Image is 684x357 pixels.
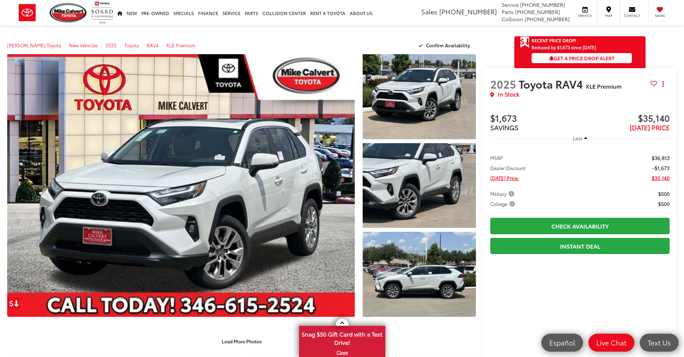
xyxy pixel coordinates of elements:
a: Text Us [640,334,679,352]
img: 2025 Toyota RAV4 XLE Premium [361,142,477,229]
span: 2025 [490,76,516,91]
img: 2025 Toyota RAV4 XLE Premium [361,231,477,318]
span: [PHONE_NUMBER] [515,8,560,15]
a: Toyota [124,42,139,48]
span: [PHONE_NUMBER] [525,15,570,23]
span: Dealer Discount [490,164,526,172]
span: $500 [658,200,670,207]
span: $1,673 [490,113,580,124]
span: Map [601,13,616,18]
span: [DATE] PRICE [630,123,670,132]
a: Check Availability [490,218,670,234]
span: Service [502,1,519,8]
button: Military [490,190,517,197]
span: Military [490,190,516,197]
span: Get a Price Drop Alert [549,55,615,62]
span: $35,140 [652,174,670,182]
button: Load More Photos [217,335,267,348]
a: XLE Premium [166,42,196,48]
button: Less [569,132,591,145]
span: In Stock [498,90,519,98]
span: [PHONE_NUMBER] [520,1,565,8]
a: Get Price Drop Alert Recent Price Drop! [514,36,646,45]
span: XLE Premium [586,82,622,90]
a: Expand Photo 2 [363,143,476,228]
button: Actions [657,77,670,90]
span: MSRP: [490,154,504,161]
span: Confirm Availability [426,42,470,48]
a: RAV4 [147,42,159,48]
span: $500 [658,190,670,197]
span: [PHONE_NUMBER] [439,7,497,16]
span: Text Us [644,338,674,347]
span: Reduced by $1,673 since [DATE] [532,45,632,50]
a: Expand Photo 3 [363,232,476,317]
a: Español [541,334,583,352]
a: 2025 [105,42,117,48]
span: Parts [502,8,514,15]
span: College [490,200,517,207]
img: 2025 Toyota RAV4 XLE Premium [4,53,358,318]
a: Get Price Drop Alert [7,297,22,309]
span: Less [573,135,583,141]
a: New Vehicles [69,42,98,48]
span: Sales [421,7,437,16]
a: Expand Photo 1 [363,54,476,139]
span: -$1,673 [652,164,670,172]
span: $36,813 [652,154,670,161]
a: Instant Deal [490,238,670,254]
a: Live Chat [588,334,634,352]
span: $35,140 [580,113,670,124]
span: dropdown dots [662,81,664,87]
span: Live Chat [593,338,630,347]
span: Toyota RAV4 [519,76,586,91]
a: [PERSON_NAME] Toyota [7,42,61,48]
button: College [490,200,518,207]
span: Contact [624,13,640,18]
button: Confirm Availability [415,39,476,52]
span: Get Price Drop Alert [520,36,529,48]
span: [DATE] Price: [490,174,519,182]
a: Expand Photo 0 [7,54,355,317]
span: Saved [652,13,668,18]
img: 2025 Toyota RAV4 XLE Premium [361,53,477,140]
span: Español [546,338,579,347]
span: Service [577,13,593,18]
span: Collision [502,15,523,23]
span: Snag $50 Gift Card with a Test Drive! [300,327,385,348]
span: Recent Price Drop! [532,37,576,43]
img: Mike Calvert Toyota [50,3,88,23]
span: SAVINGS [490,123,519,132]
